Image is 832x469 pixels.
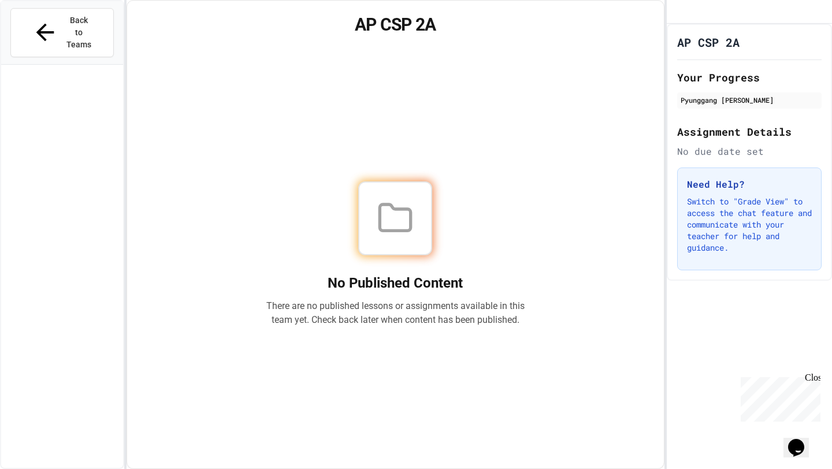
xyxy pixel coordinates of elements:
div: Pyunggang [PERSON_NAME] [681,95,818,105]
h2: Your Progress [677,69,822,85]
span: Back to Teams [65,14,92,51]
h1: AP CSP 2A [141,14,650,35]
button: Back to Teams [10,8,114,57]
h1: AP CSP 2A [677,34,740,50]
h2: Assignment Details [677,124,822,140]
h2: No Published Content [266,274,525,292]
div: Chat with us now!Close [5,5,80,73]
p: There are no published lessons or assignments available in this team yet. Check back later when c... [266,299,525,327]
div: No due date set [677,144,822,158]
h3: Need Help? [687,177,812,191]
iframe: chat widget [783,423,820,457]
iframe: chat widget [736,373,820,422]
p: Switch to "Grade View" to access the chat feature and communicate with your teacher for help and ... [687,196,812,254]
